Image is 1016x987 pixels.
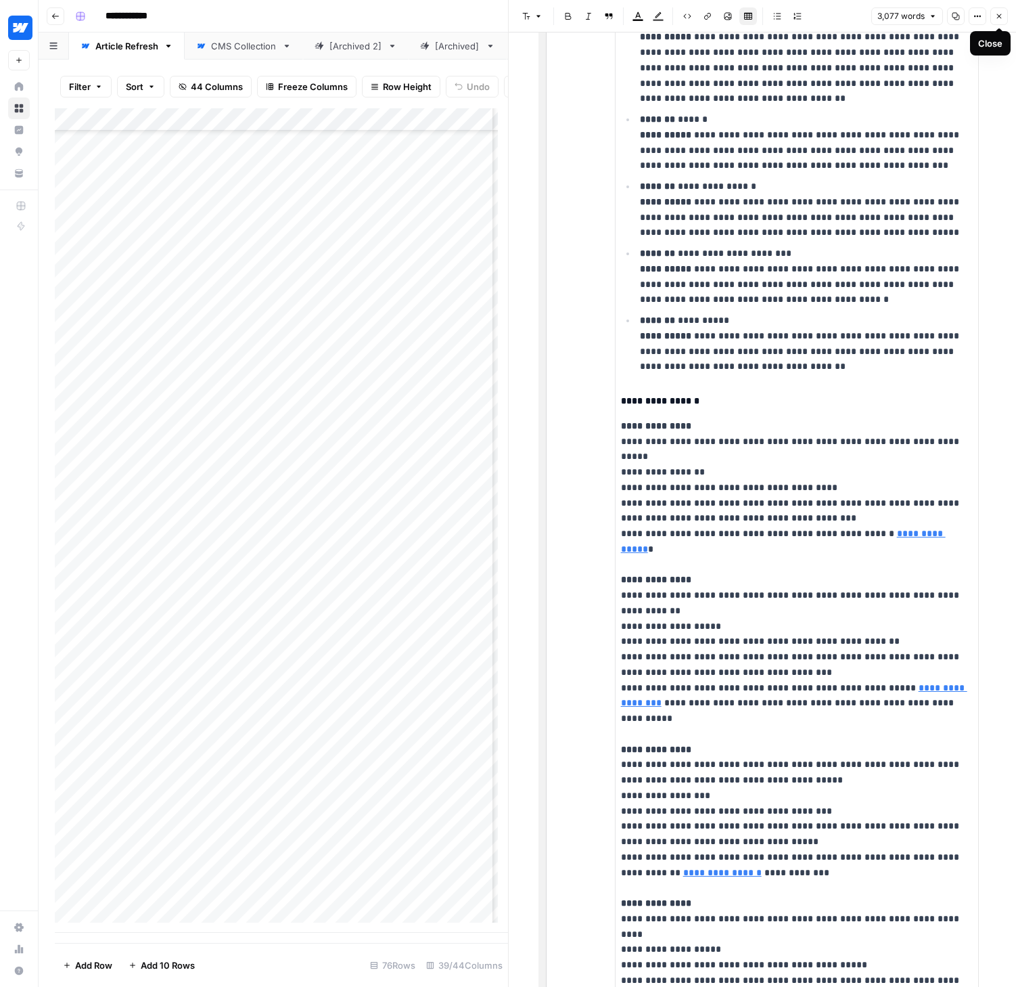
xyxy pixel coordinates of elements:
span: Filter [69,80,91,93]
div: CMS Collection [211,39,277,53]
button: Add Row [55,955,120,976]
button: Undo [446,76,499,97]
button: Sort [117,76,164,97]
button: Freeze Columns [257,76,356,97]
button: Workspace: Webflow [8,11,30,45]
a: Settings [8,917,30,938]
a: Usage [8,938,30,960]
a: Your Data [8,162,30,184]
span: Add 10 Rows [141,959,195,972]
img: Webflow Logo [8,16,32,40]
button: 3,077 words [871,7,943,25]
span: 44 Columns [191,80,243,93]
button: Row Height [362,76,440,97]
a: Insights [8,119,30,141]
a: Opportunities [8,141,30,162]
button: Filter [60,76,112,97]
span: Undo [467,80,490,93]
a: Browse [8,97,30,119]
div: [Archived] [435,39,480,53]
span: 3,077 words [877,10,925,22]
span: Row Height [383,80,432,93]
div: 76 Rows [365,955,421,976]
a: Home [8,76,30,97]
span: Freeze Columns [278,80,348,93]
div: Close [978,37,1002,50]
div: 39/44 Columns [421,955,508,976]
a: [Archived] [409,32,507,60]
button: Add 10 Rows [120,955,203,976]
button: 44 Columns [170,76,252,97]
span: Add Row [75,959,112,972]
div: [Archived 2] [329,39,382,53]
button: Help + Support [8,960,30,982]
div: Article Refresh [95,39,158,53]
span: Sort [126,80,143,93]
a: Article Refresh [69,32,185,60]
a: [Archived 2] [303,32,409,60]
a: CMS Collection [185,32,303,60]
